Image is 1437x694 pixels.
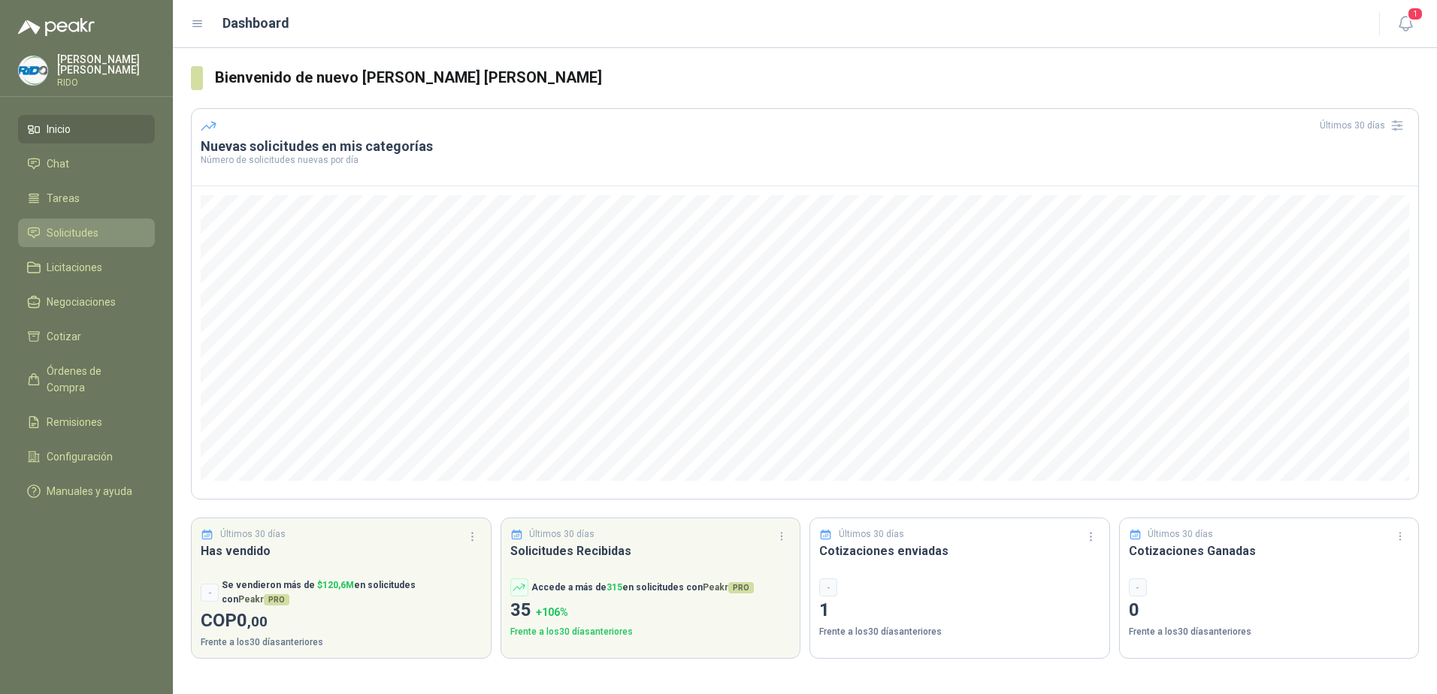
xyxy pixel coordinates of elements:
a: Cotizar [18,322,155,351]
div: Últimos 30 días [1320,113,1409,137]
p: Frente a los 30 días anteriores [819,625,1100,639]
img: Logo peakr [18,18,95,36]
a: Chat [18,149,155,178]
p: Frente a los 30 días anteriores [1129,625,1410,639]
span: Cotizar [47,328,81,345]
a: Remisiones [18,408,155,436]
p: 35 [510,596,791,625]
a: Órdenes de Compra [18,357,155,402]
img: Company Logo [19,56,47,85]
span: Tareas [47,190,80,207]
a: Configuración [18,442,155,471]
p: RIDO [57,78,155,87]
span: Peakr [238,594,289,605]
p: Frente a los 30 días anteriores [510,625,791,639]
a: Licitaciones [18,253,155,282]
p: Frente a los 30 días anteriores [201,635,482,650]
span: Negociaciones [47,294,116,310]
span: Chat [47,155,69,172]
span: 1 [1407,7,1423,21]
div: - [201,584,219,602]
span: PRO [264,594,289,605]
span: 0 [237,610,268,631]
h3: Cotizaciones Ganadas [1129,542,1410,560]
a: Solicitudes [18,219,155,247]
span: Órdenes de Compra [47,363,141,396]
span: + 106 % [536,606,568,618]
div: - [1129,578,1147,596]
p: Últimos 30 días [1148,527,1213,542]
p: COP [201,607,482,635]
span: Peakr [703,582,754,593]
p: 0 [1129,596,1410,625]
h1: Dashboard [222,13,289,34]
span: ,00 [247,613,268,630]
p: Accede a más de en solicitudes con [531,581,754,595]
p: Últimos 30 días [220,527,286,542]
p: Últimos 30 días [839,527,904,542]
p: 1 [819,596,1100,625]
h3: Cotizaciones enviadas [819,542,1100,560]
p: [PERSON_NAME] [PERSON_NAME] [57,54,155,75]
p: Número de solicitudes nuevas por día [201,155,1409,164]
span: PRO [728,582,754,593]
span: Remisiones [47,414,102,430]
div: - [819,578,837,596]
p: Últimos 30 días [529,527,594,542]
a: Manuales y ayuda [18,477,155,505]
h3: Bienvenido de nuevo [PERSON_NAME] [PERSON_NAME] [215,66,1419,89]
h3: Solicitudes Recibidas [510,542,791,560]
button: 1 [1392,11,1419,38]
a: Negociaciones [18,288,155,316]
a: Inicio [18,115,155,143]
h3: Nuevas solicitudes en mis categorías [201,137,1409,155]
span: Manuales y ayuda [47,483,132,499]
span: Licitaciones [47,259,102,276]
p: Se vendieron más de en solicitudes con [222,578,482,607]
span: Inicio [47,121,71,137]
h3: Has vendido [201,542,482,560]
span: 315 [607,582,622,593]
span: Solicitudes [47,225,98,241]
span: Configuración [47,448,113,465]
span: $ 120,6M [317,580,354,590]
a: Tareas [18,184,155,213]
